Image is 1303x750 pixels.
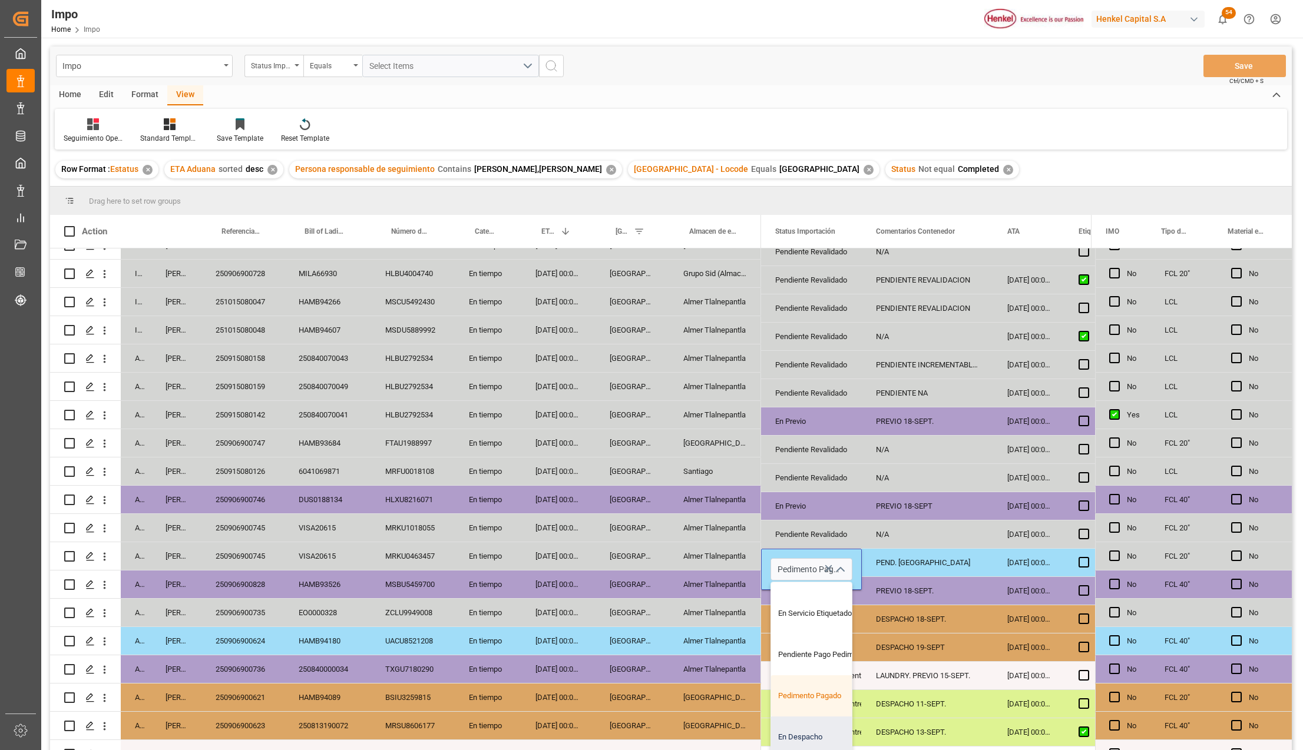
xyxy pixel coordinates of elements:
div: Arrived [121,514,151,542]
div: Impo [62,58,220,72]
div: DESPACHO 13-SEPT. [862,718,993,746]
div: Home [50,85,90,105]
div: 250906900746 [201,486,285,513]
div: Status Importación [251,58,291,71]
div: Press SPACE to select this row. [50,570,761,599]
div: [DATE] 00:00:00 [521,655,596,683]
div: PREVIO 18-SEPT [862,492,993,520]
div: Format [123,85,167,105]
div: 250906900736 [201,655,285,683]
span: [GEOGRAPHIC_DATA] - Locode [634,164,748,174]
div: [GEOGRAPHIC_DATA] [596,288,669,316]
div: Press SPACE to select this row. [1095,486,1292,514]
div: [PERSON_NAME] [151,401,201,429]
span: desc [246,164,263,174]
div: [GEOGRAPHIC_DATA] [596,570,669,598]
div: Pendiente Pago Pedimento [771,634,882,675]
div: View [167,85,203,105]
div: 250840070043 [285,344,371,372]
div: 250915080142 [201,401,285,429]
div: [DATE] 00:00:00 [521,514,596,542]
div: N/A [862,238,993,266]
div: In progress [121,260,151,287]
div: MSCU5492430 [371,288,455,316]
div: MILA66930 [285,260,371,287]
div: Almer Tlalnepantla [669,401,761,429]
span: [PERSON_NAME],[PERSON_NAME] [474,164,602,174]
div: Arrived [121,429,151,457]
span: [GEOGRAPHIC_DATA] [779,164,859,174]
div: [PERSON_NAME] [151,344,201,372]
div: Arrived [121,599,151,626]
div: Press SPACE to select this row. [50,344,761,373]
div: En tiempo [455,599,521,626]
div: [DATE] 00:00:00 [521,429,596,457]
div: [DATE] 00:00:00 [521,486,596,513]
div: [PERSON_NAME] [151,599,201,626]
div: Press SPACE to select this row. [50,712,761,740]
div: 250906900624 [201,627,285,655]
div: FCL 20" [1150,514,1217,542]
div: ✕ [606,165,616,175]
div: [DATE] 00:00:00 [993,549,1064,576]
div: En tiempo [455,514,521,542]
div: Press SPACE to select this row. [1095,429,1292,457]
div: Almer Tlalnepantla [669,344,761,372]
div: Arrived [121,655,151,683]
div: En tiempo [455,542,521,570]
div: FCL 40" [1150,627,1217,655]
div: HLBU4004740 [371,260,455,287]
span: Estatus [110,164,138,174]
div: N/A [862,520,993,548]
div: Grupo Sid (Almacenaje y Distribucion AVIOR) [669,260,761,287]
button: open menu [56,55,233,77]
div: N/A [862,323,993,350]
div: Press SPACE to select this row. [50,457,761,486]
div: Arrived [121,457,151,485]
div: ✕ [864,165,874,175]
div: PREVIO 18-SEPT. [862,577,993,605]
div: [DATE] 00:00:00 [993,351,1064,379]
div: 250840070049 [285,373,371,400]
div: LCL [1150,373,1217,400]
div: En tiempo [455,683,521,711]
div: Standard Templates [140,133,199,144]
div: LCL [1150,401,1217,429]
div: [DATE] 00:00:00 [993,266,1064,294]
div: [DATE] 00:00:00 [993,436,1064,463]
div: [PERSON_NAME] [151,712,201,739]
div: Press SPACE to select this row. [1095,260,1292,288]
span: Almacen de entrega [689,227,736,235]
div: VISA20615 [285,542,371,570]
span: Equals [751,164,776,174]
div: [DATE] 00:00:00 [993,662,1064,689]
div: Almer Tlalnepantla [669,514,761,542]
div: [PERSON_NAME] [151,260,201,287]
button: open menu [303,55,362,77]
div: [DATE] 00:00:00 [521,344,596,372]
div: In progress [121,316,151,344]
div: FCL 40" [1150,712,1217,739]
div: FCL 40" [1150,655,1217,683]
div: Press SPACE to select this row. [50,542,761,570]
div: [DATE] 00:00:00 [993,633,1064,661]
span: ETA Aduana [541,227,555,235]
div: Almer Tlalnepantla [669,627,761,655]
div: DESPACHO 18-SEPT. [862,605,993,633]
div: Press SPACE to select this row. [1095,373,1292,401]
div: Edit [90,85,123,105]
div: [DATE] 00:00:00 [993,294,1064,322]
div: FCL 20" [1150,683,1217,711]
span: Not equal [918,164,955,174]
div: [GEOGRAPHIC_DATA] [669,683,761,711]
div: VISA20615 [285,514,371,542]
div: 250840070041 [285,401,371,429]
div: Press SPACE to select this row. [50,514,761,542]
div: [DATE] 00:00:00 [521,599,596,626]
div: [DATE] 00:00:00 [993,492,1064,520]
div: [PERSON_NAME] [151,570,201,598]
span: Persona responsable de seguimiento [295,164,435,174]
div: HLBU2792534 [371,401,455,429]
div: En tiempo [455,373,521,400]
div: 250915080158 [201,344,285,372]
